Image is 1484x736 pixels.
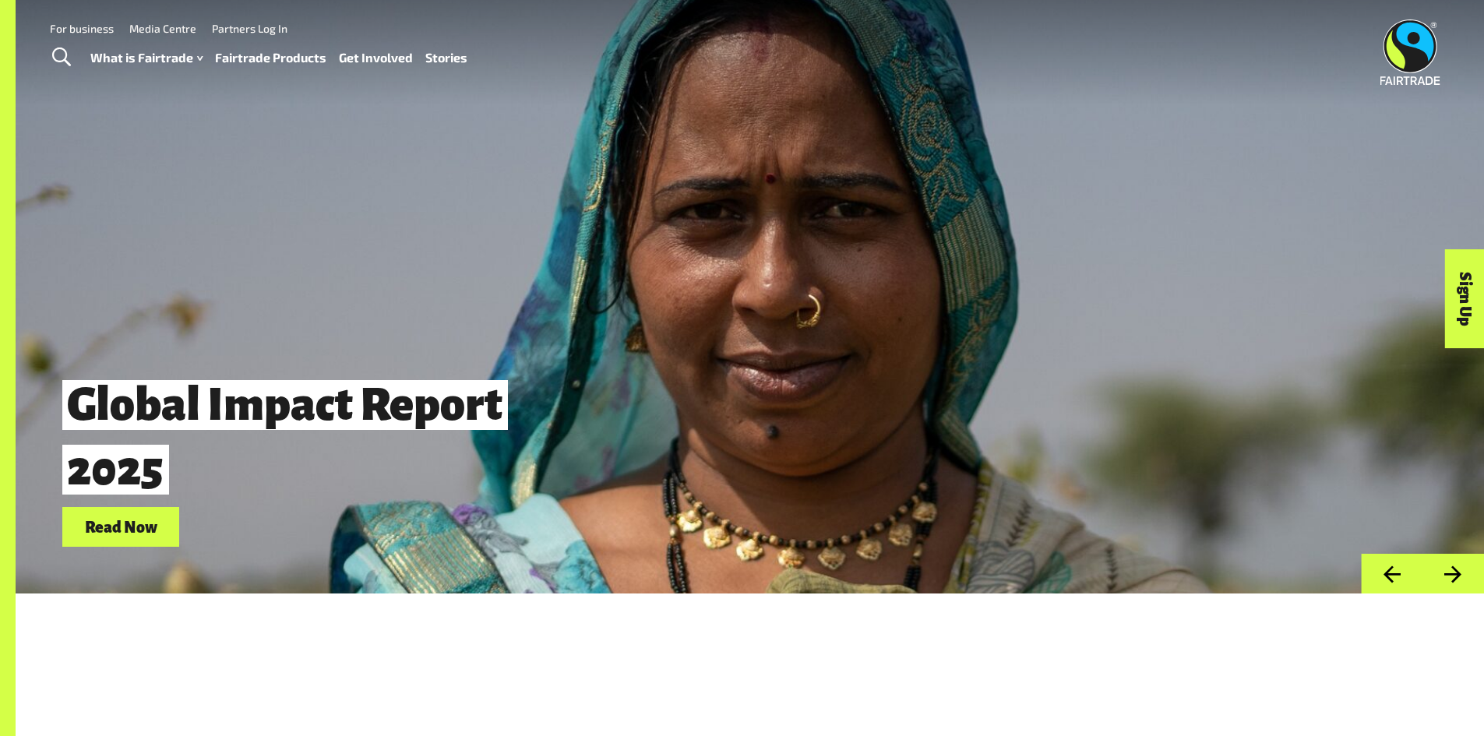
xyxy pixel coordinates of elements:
[1380,19,1440,85] img: Fairtrade Australia New Zealand logo
[425,47,467,69] a: Stories
[1361,554,1422,593] button: Previous
[215,47,326,69] a: Fairtrade Products
[90,47,203,69] a: What is Fairtrade
[62,507,179,547] a: Read Now
[62,380,508,495] span: Global Impact Report 2025
[339,47,413,69] a: Get Involved
[1422,554,1484,593] button: Next
[42,38,80,77] a: Toggle Search
[129,22,196,35] a: Media Centre
[50,22,114,35] a: For business
[212,22,287,35] a: Partners Log In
